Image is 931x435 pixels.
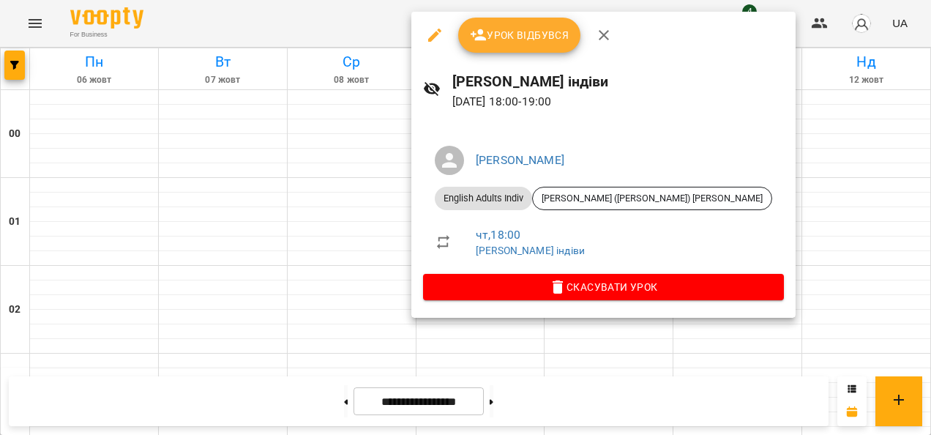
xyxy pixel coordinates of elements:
[476,245,585,256] a: [PERSON_NAME] індіви
[476,153,564,167] a: [PERSON_NAME]
[532,187,772,210] div: [PERSON_NAME] ([PERSON_NAME]) [PERSON_NAME]
[423,274,784,300] button: Скасувати Урок
[452,93,784,111] p: [DATE] 18:00 - 19:00
[435,278,772,296] span: Скасувати Урок
[435,192,532,205] span: English Adults Indiv
[452,70,784,93] h6: [PERSON_NAME] індіви
[476,228,520,242] a: чт , 18:00
[533,192,771,205] span: [PERSON_NAME] ([PERSON_NAME]) [PERSON_NAME]
[458,18,581,53] button: Урок відбувся
[470,26,569,44] span: Урок відбувся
